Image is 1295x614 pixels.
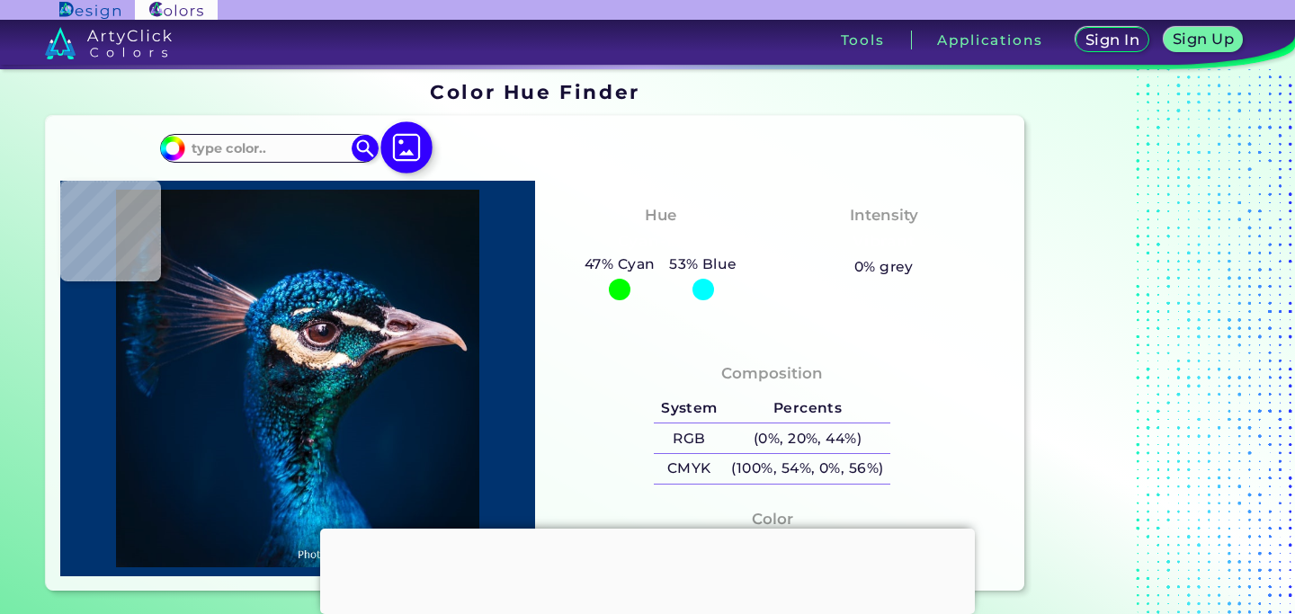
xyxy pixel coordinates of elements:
[841,33,885,47] h3: Tools
[610,231,711,253] h3: Cyan-Blue
[721,360,823,387] h4: Composition
[654,423,724,453] h5: RGB
[654,394,724,423] h5: System
[380,121,433,174] img: icon picture
[1079,29,1146,51] a: Sign In
[854,255,914,279] h5: 0% grey
[45,27,172,59] img: logo_artyclick_colors_white.svg
[1088,33,1138,47] h5: Sign In
[725,454,891,484] h5: (100%, 54%, 0%, 56%)
[352,135,379,162] img: icon search
[645,202,676,228] h4: Hue
[577,253,662,276] h5: 47% Cyan
[430,78,639,105] h1: Color Hue Finder
[725,423,891,453] h5: (0%, 20%, 44%)
[69,190,526,567] img: img_pavlin.jpg
[320,529,975,610] iframe: Advertisement
[654,454,724,484] h5: CMYK
[752,506,793,532] h4: Color
[1167,29,1238,51] a: Sign Up
[662,253,744,276] h5: 53% Blue
[937,33,1042,47] h3: Applications
[850,202,918,228] h4: Intensity
[59,2,120,19] img: ArtyClick Design logo
[725,394,891,423] h5: Percents
[1175,32,1231,46] h5: Sign Up
[1032,74,1256,598] iframe: Advertisement
[844,231,923,253] h3: Vibrant
[185,137,353,161] input: type color..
